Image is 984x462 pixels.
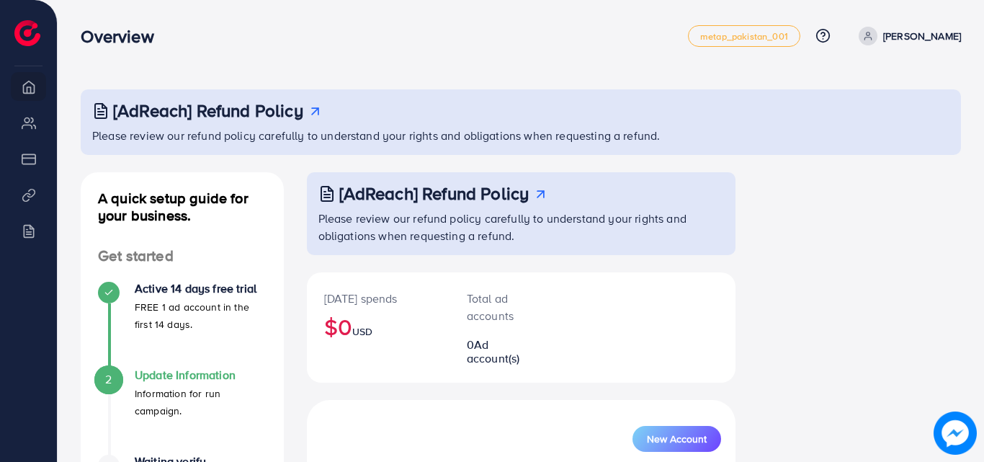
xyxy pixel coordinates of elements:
h4: Active 14 days free trial [135,282,267,296]
span: metap_pakistan_001 [700,32,788,41]
span: 2 [105,371,112,388]
img: image [934,412,977,455]
a: [PERSON_NAME] [853,27,961,45]
p: Please review our refund policy carefully to understand your rights and obligations when requesti... [92,127,952,144]
img: logo [14,20,40,46]
a: metap_pakistan_001 [688,25,800,47]
h4: A quick setup guide for your business. [81,190,284,224]
p: Total ad accounts [467,290,540,324]
p: Please review our refund policy carefully to understand your rights and obligations when requesti... [318,210,727,244]
p: FREE 1 ad account in the first 14 days. [135,298,267,333]
h3: [AdReach] Refund Policy [339,183,529,204]
span: Ad account(s) [467,337,520,366]
span: New Account [647,434,707,444]
span: USD [352,324,372,339]
h2: 0 [467,338,540,365]
li: Update Information [81,368,284,455]
li: Active 14 days free trial [81,282,284,368]
h3: Overview [81,26,165,47]
p: [DATE] spends [324,290,432,307]
p: Information for run campaign. [135,385,267,419]
h4: Update Information [135,368,267,382]
h2: $0 [324,313,432,340]
h4: Get started [81,247,284,265]
h3: [AdReach] Refund Policy [113,100,303,121]
button: New Account [632,426,721,452]
p: [PERSON_NAME] [883,27,961,45]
